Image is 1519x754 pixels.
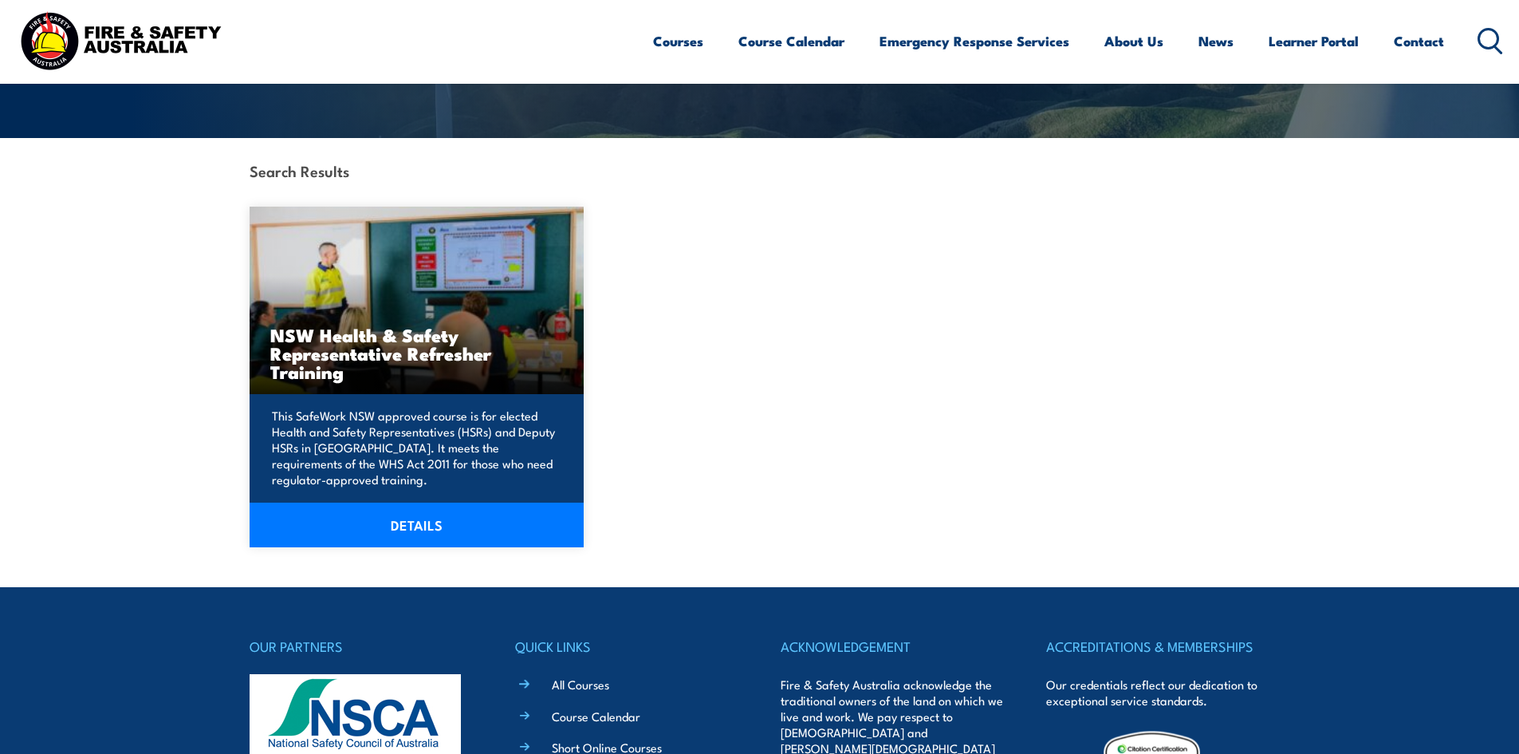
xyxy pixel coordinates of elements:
a: Contact [1394,20,1444,62]
img: NSW Health & Safety Representative Refresher Training [250,207,584,394]
a: DETAILS [250,503,584,547]
p: Our credentials reflect our dedication to exceptional service standards. [1046,677,1269,709]
h4: ACKNOWLEDGEMENT [781,635,1004,657]
h4: QUICK LINKS [515,635,738,657]
a: Emergency Response Services [880,20,1069,62]
a: News [1198,20,1234,62]
a: Course Calendar [552,708,640,724]
img: nsca-logo-footer [250,674,461,754]
h3: NSW Health & Safety Representative Refresher Training [270,326,564,381]
a: About Us [1104,20,1163,62]
h4: ACCREDITATIONS & MEMBERSHIPS [1046,635,1269,657]
a: All Courses [552,676,609,693]
strong: Search Results [250,160,349,181]
p: This SafeWork NSW approved course is for elected Health and Safety Representatives (HSRs) and Dep... [272,408,557,488]
a: Course Calendar [738,20,844,62]
a: Courses [653,20,703,62]
h4: OUR PARTNERS [250,635,473,657]
a: Learner Portal [1269,20,1359,62]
